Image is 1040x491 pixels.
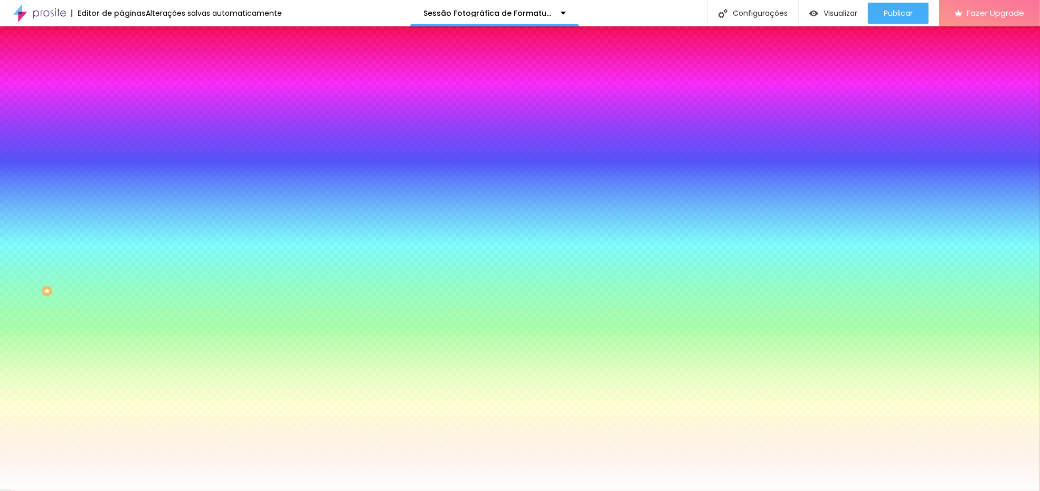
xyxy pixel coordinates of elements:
button: Publicar [868,3,929,24]
button: Visualizar [799,3,868,24]
span: Fazer Upgrade [967,8,1024,17]
span: Publicar [884,9,913,17]
img: view-1.svg [809,9,818,18]
div: Editor de páginas [71,9,146,17]
p: Sessão Fotográfica de Formatura [423,9,553,17]
span: Visualizar [824,9,857,17]
img: Icone [718,9,727,18]
div: Alterações salvas automaticamente [146,9,282,17]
